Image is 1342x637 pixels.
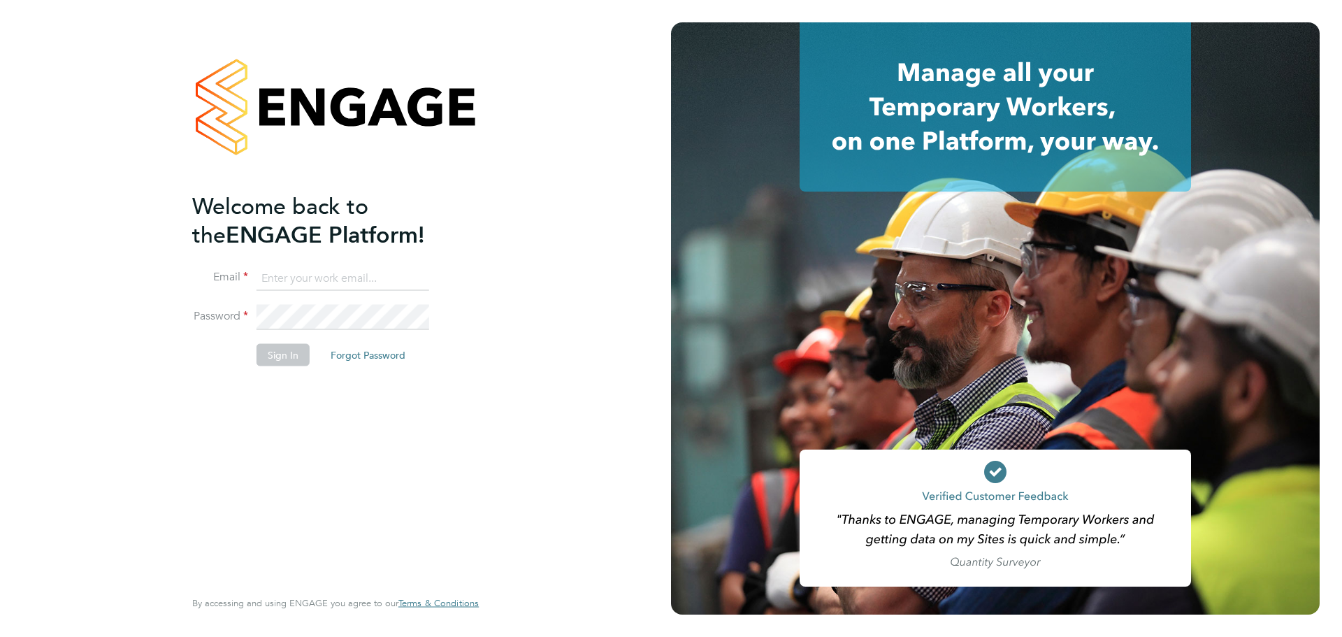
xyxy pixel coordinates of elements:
a: Terms & Conditions [398,598,479,609]
button: Sign In [257,344,310,366]
input: Enter your work email... [257,266,429,291]
h2: ENGAGE Platform! [192,192,465,249]
button: Forgot Password [319,344,417,366]
span: By accessing and using ENGAGE you agree to our [192,597,479,609]
span: Welcome back to the [192,192,368,248]
label: Email [192,270,248,285]
label: Password [192,309,248,324]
